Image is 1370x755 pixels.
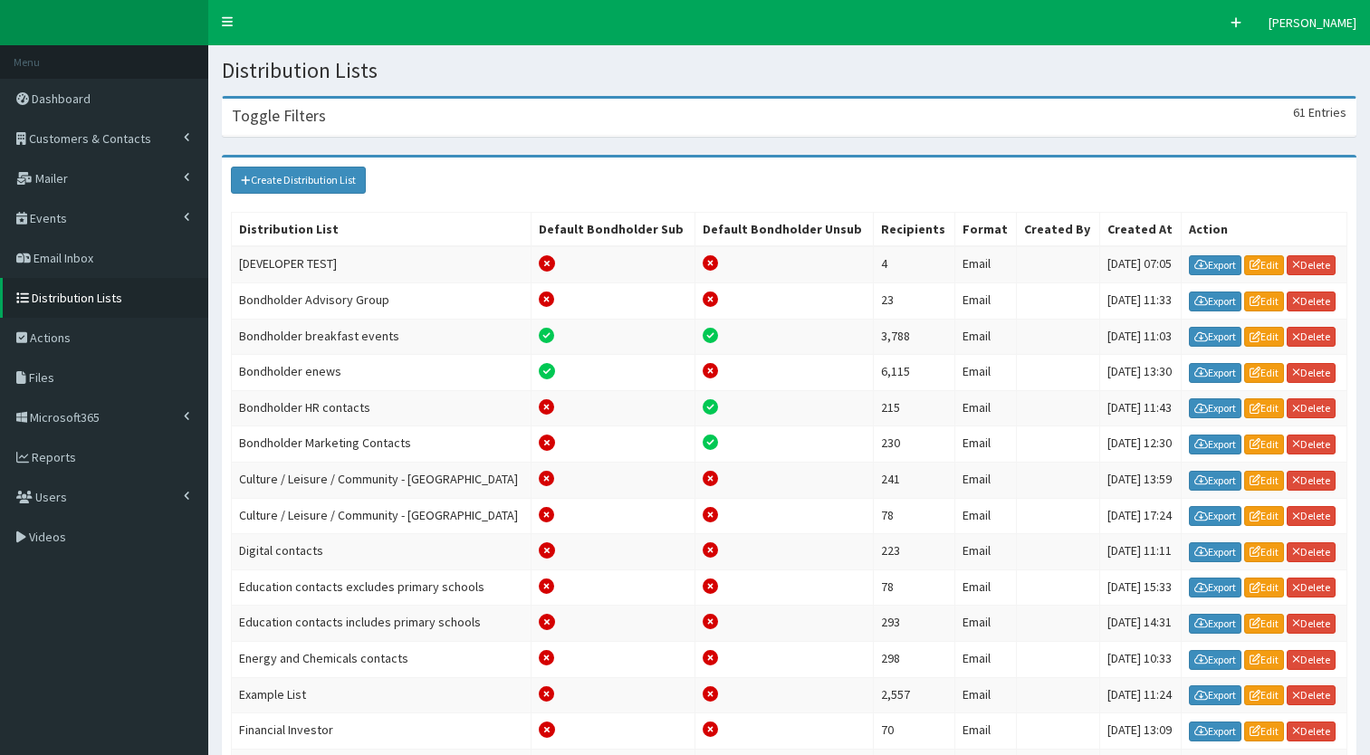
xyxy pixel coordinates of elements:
a: Edit [1244,614,1284,634]
th: Created At [1099,213,1182,247]
h3: Toggle Filters [232,108,326,124]
span: Microsoft365 [30,409,100,425]
td: Bondholder enews [232,355,532,391]
td: Bondholder Marketing Contacts [232,426,532,463]
a: Delete [1287,614,1336,634]
td: [DATE] 15:33 [1099,569,1182,606]
a: Export [1189,255,1241,275]
th: Format [954,213,1016,247]
a: Edit [1244,578,1284,597]
td: Bondholder breakfast events [232,319,532,355]
a: Edit [1244,506,1284,526]
td: Education contacts excludes primary schools [232,569,532,606]
td: [DATE] 13:59 [1099,462,1182,498]
a: Edit [1244,435,1284,454]
a: Delete [1287,327,1336,347]
td: 78 [873,498,954,534]
a: Edit [1244,291,1284,311]
a: Create Distribution List [231,167,366,194]
a: Export [1189,435,1241,454]
td: Culture / Leisure / Community - [GEOGRAPHIC_DATA] [232,498,532,534]
a: Delete [1287,685,1336,705]
a: Export [1189,614,1241,634]
td: 230 [873,426,954,463]
a: Edit [1244,255,1284,275]
td: 4 [873,246,954,282]
a: Edit [1244,398,1284,418]
td: [DATE] 13:09 [1099,713,1182,750]
td: [DATE] 12:30 [1099,426,1182,463]
td: Email [954,569,1016,606]
a: Delete [1287,506,1336,526]
td: 70 [873,713,954,750]
a: Edit [1244,685,1284,705]
a: Export [1189,363,1241,383]
span: Files [29,369,54,386]
th: Action [1182,213,1347,247]
span: Entries [1308,104,1346,120]
th: Recipients [873,213,954,247]
span: Distribution Lists [32,290,122,306]
td: 6,115 [873,355,954,391]
td: Email [954,462,1016,498]
a: Edit [1244,722,1284,741]
a: Edit [1244,650,1284,670]
a: Delete [1287,650,1336,670]
th: Distribution List [232,213,532,247]
td: [DATE] 11:43 [1099,390,1182,426]
td: Email [954,713,1016,750]
td: Bondholder Advisory Group [232,282,532,319]
td: Email [954,677,1016,713]
span: Email Inbox [34,250,93,266]
a: Edit [1244,363,1284,383]
a: Export [1189,685,1241,705]
td: Bondholder HR contacts [232,390,532,426]
td: [DATE] 14:31 [1099,606,1182,642]
td: Email [954,606,1016,642]
a: Delete [1287,255,1336,275]
a: Delete [1287,542,1336,562]
span: 61 [1293,104,1306,120]
td: Culture / Leisure / Community - [GEOGRAPHIC_DATA] [232,462,532,498]
td: [DATE] 13:30 [1099,355,1182,391]
td: Email [954,426,1016,463]
span: Users [35,489,67,505]
td: [DATE] 11:11 [1099,534,1182,570]
td: Email [954,246,1016,282]
td: 293 [873,606,954,642]
th: Default Bondholder Unsub [695,213,873,247]
td: 3,788 [873,319,954,355]
td: [DATE] 17:24 [1099,498,1182,534]
a: Delete [1287,722,1336,741]
th: Default Bondholder Sub [532,213,695,247]
td: Education contacts includes primary schools [232,606,532,642]
a: Export [1189,650,1241,670]
td: 215 [873,390,954,426]
a: Edit [1244,471,1284,491]
a: Export [1189,471,1241,491]
td: Email [954,641,1016,677]
a: Delete [1287,471,1336,491]
span: Reports [32,449,76,465]
a: Delete [1287,435,1336,454]
td: 23 [873,282,954,319]
a: Delete [1287,363,1336,383]
td: Email [954,319,1016,355]
a: Export [1189,578,1241,597]
a: Delete [1287,291,1336,311]
td: [DATE] 11:33 [1099,282,1182,319]
td: Financial Investor [232,713,532,750]
td: Example List [232,677,532,713]
td: [DATE] 10:33 [1099,641,1182,677]
a: Edit [1244,327,1284,347]
td: 78 [873,569,954,606]
td: 223 [873,534,954,570]
span: Mailer [35,170,68,186]
td: [DATE] 11:24 [1099,677,1182,713]
a: Export [1189,506,1241,526]
th: Created By [1016,213,1099,247]
td: 2,557 [873,677,954,713]
span: Actions [30,330,71,346]
span: Events [30,210,67,226]
td: [DATE] 11:03 [1099,319,1182,355]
